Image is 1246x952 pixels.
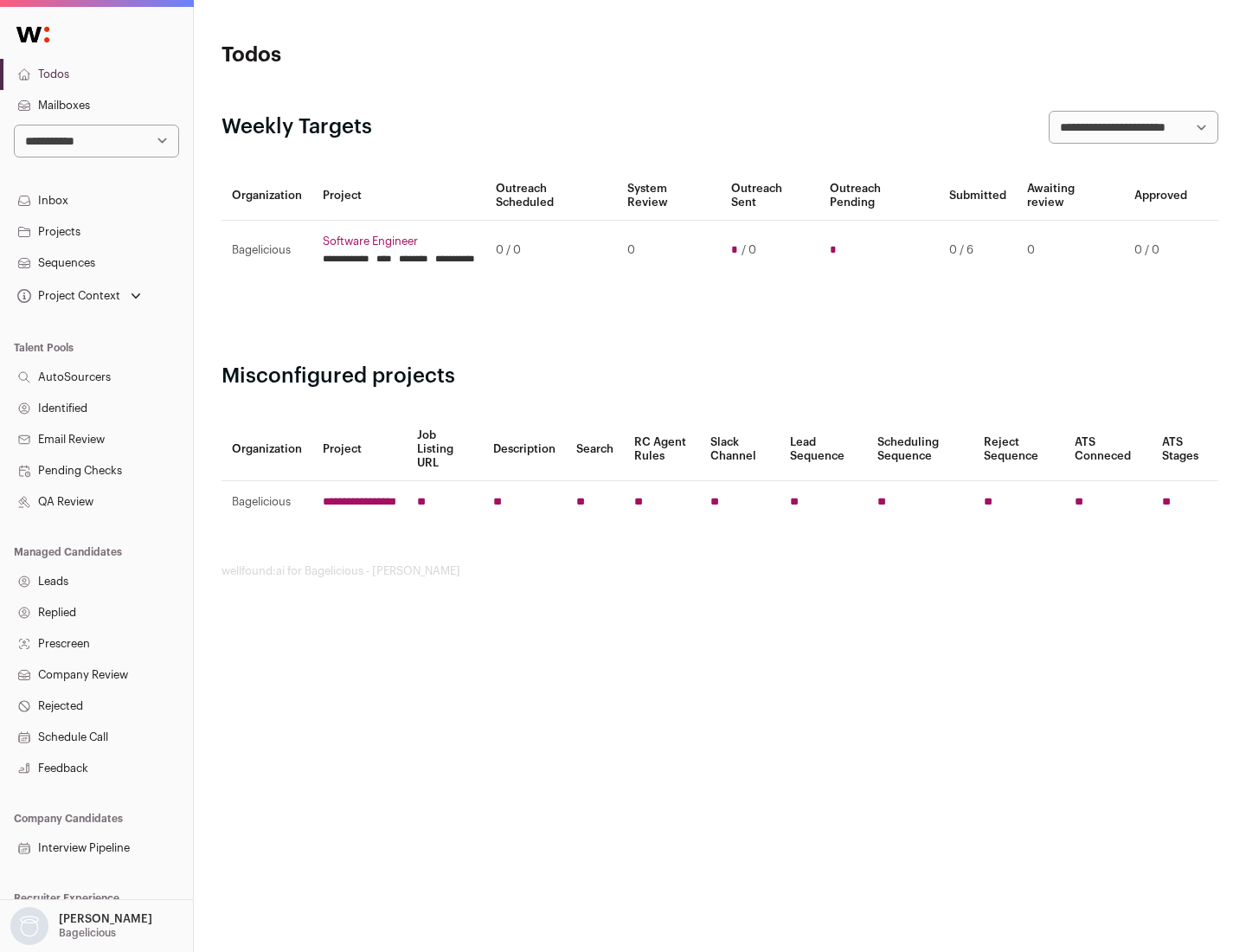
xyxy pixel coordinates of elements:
th: Submitted [939,171,1017,221]
p: Bagelicious [59,926,116,940]
th: Job Listing URL [407,418,483,481]
p: [PERSON_NAME] [59,912,152,926]
th: System Review [617,171,720,221]
span: / 0 [742,243,756,257]
th: Outreach Scheduled [485,171,617,221]
td: 0 [617,221,720,280]
th: Description [483,418,566,481]
th: Search [566,418,624,481]
td: 0 / 0 [1124,221,1198,280]
footer: wellfound:ai for Bagelicious - [PERSON_NAME] [222,564,1218,578]
button: Open dropdown [14,284,145,308]
h2: Weekly Targets [222,113,372,141]
th: ATS Stages [1152,418,1218,481]
button: Open dropdown [7,907,156,945]
div: Project Context [14,289,120,303]
th: Lead Sequence [780,418,867,481]
td: Bagelicious [222,221,312,280]
img: Wellfound [7,17,59,52]
th: Approved [1124,171,1198,221]
th: Organization [222,418,312,481]
th: Organization [222,171,312,221]
td: 0 / 0 [485,221,617,280]
th: RC Agent Rules [624,418,699,481]
img: nopic.png [10,907,48,945]
td: Bagelicious [222,481,312,524]
th: Slack Channel [700,418,780,481]
th: Scheduling Sequence [867,418,973,481]
a: Software Engineer [323,235,475,248]
th: Reject Sequence [973,418,1065,481]
th: Project [312,171,485,221]
h2: Misconfigured projects [222,363,1218,390]
td: 0 / 6 [939,221,1017,280]
th: Outreach Pending [819,171,938,221]
th: ATS Conneced [1064,418,1151,481]
h1: Todos [222,42,554,69]
td: 0 [1017,221,1124,280]
th: Outreach Sent [721,171,820,221]
th: Awaiting review [1017,171,1124,221]
th: Project [312,418,407,481]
